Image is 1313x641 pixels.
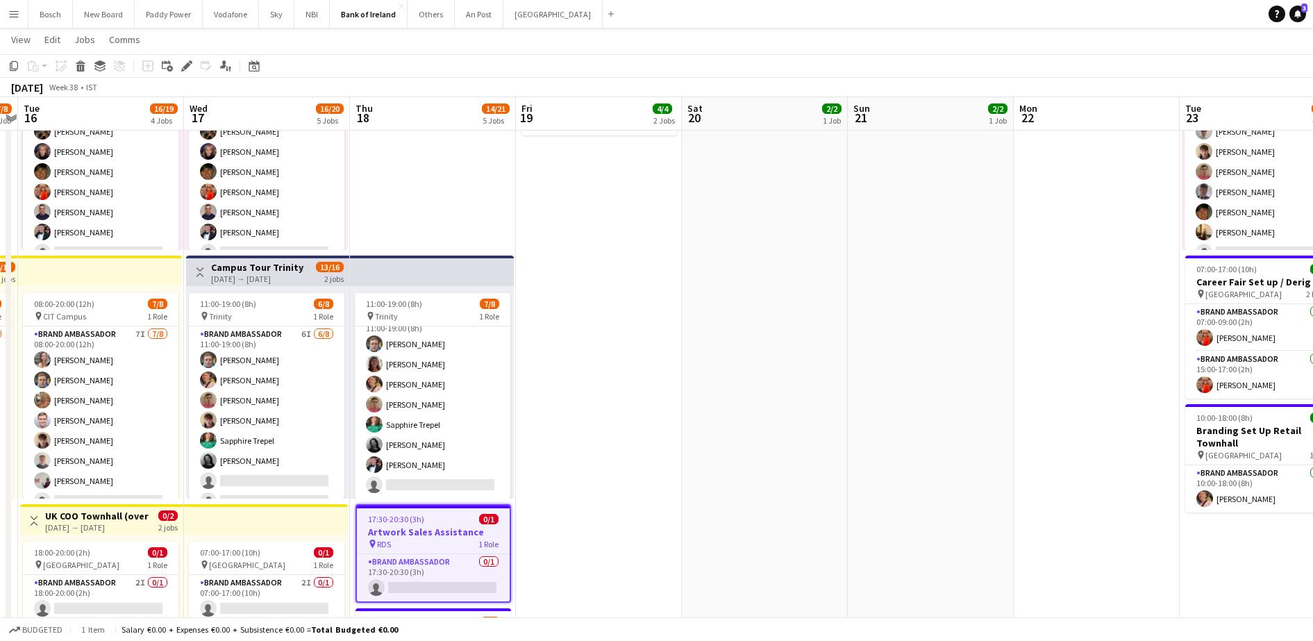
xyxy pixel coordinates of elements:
[28,1,73,28] button: Bosch
[823,115,841,126] div: 1 Job
[103,31,146,49] a: Comms
[1205,289,1282,299] span: [GEOGRAPHIC_DATA]
[1196,264,1257,274] span: 07:00-17:00 (10h)
[203,1,259,28] button: Vodafone
[503,1,603,28] button: [GEOGRAPHIC_DATA]
[187,110,208,126] span: 17
[211,274,303,284] div: [DATE] → [DATE]
[357,554,510,601] app-card-role: Brand Ambassador0/117:30-20:30 (3h)
[135,1,203,28] button: Paddy Power
[483,115,509,126] div: 5 Jobs
[24,102,40,115] span: Tue
[34,547,90,558] span: 18:00-20:00 (2h)
[189,575,344,622] app-card-role: Brand Ambassador2I0/107:00-17:00 (10h)
[988,103,1007,114] span: 2/2
[158,510,178,521] span: 0/2
[356,504,511,603] app-job-card: 17:30-20:30 (3h)0/1Artwork Sales Assistance RDS1 RoleBrand Ambassador0/117:30-20:30 (3h)
[687,102,703,115] span: Sat
[189,293,344,499] app-job-card: 11:00-19:00 (8h)6/8 Trinity1 RoleBrand Ambassador6I6/811:00-19:00 (8h)[PERSON_NAME][PERSON_NAME][...
[368,514,424,524] span: 17:30-20:30 (3h)
[1205,450,1282,460] span: [GEOGRAPHIC_DATA]
[45,522,149,533] div: [DATE] → [DATE]
[6,31,36,49] a: View
[148,547,167,558] span: 0/1
[22,110,40,126] span: 16
[200,547,260,558] span: 07:00-17:00 (10h)
[989,115,1007,126] div: 1 Job
[200,299,256,309] span: 11:00-19:00 (8h)
[23,78,178,266] app-card-role: Brand Ambassador15I7/808:00-17:00 (9h)[PERSON_NAME][PERSON_NAME][PERSON_NAME][PERSON_NAME][PERSON...
[377,539,391,549] span: RDS
[521,102,533,115] span: Fri
[294,1,330,28] button: NBI
[76,624,110,635] span: 1 item
[189,326,344,515] app-card-role: Brand Ambassador6I6/811:00-19:00 (8h)[PERSON_NAME][PERSON_NAME][PERSON_NAME][PERSON_NAME]Sapphire...
[479,514,499,524] span: 0/1
[189,78,344,266] app-card-role: Brand Ambassador15I7/808:00-17:00 (9h)[PERSON_NAME][PERSON_NAME][PERSON_NAME][PERSON_NAME][PERSON...
[685,110,703,126] span: 20
[356,102,373,115] span: Thu
[74,33,95,46] span: Jobs
[39,31,66,49] a: Edit
[73,1,135,28] button: New Board
[43,311,86,322] span: CIT Campus
[209,311,232,322] span: Trinity
[23,293,178,499] app-job-card: 08:00-20:00 (12h)7/8 CIT Campus1 RoleBrand Ambassador7I7/808:00-20:00 (12h)[PERSON_NAME][PERSON_N...
[11,81,43,94] div: [DATE]
[357,526,510,538] h3: Artwork Sales Assistance
[367,617,427,627] span: 00:00-19:00 (19h)
[353,110,373,126] span: 18
[480,617,500,627] span: 5/6
[45,510,149,522] h3: UK COO Townhall (overnight)
[46,82,81,92] span: Week 38
[314,547,333,558] span: 0/1
[1301,3,1307,13] span: 3
[316,262,344,272] span: 13/16
[122,624,398,635] div: Salary €0.00 + Expenses €0.00 + Subsistence €0.00 =
[109,33,140,46] span: Comms
[151,115,177,126] div: 4 Jobs
[150,103,178,114] span: 16/19
[313,560,333,570] span: 1 Role
[355,293,510,499] app-job-card: 11:00-19:00 (8h)7/8 Trinity1 RoleBrand Ambassador8I7/811:00-19:00 (8h)[PERSON_NAME][PERSON_NAME][...
[158,521,178,533] div: 2 jobs
[480,299,499,309] span: 7/8
[1019,102,1037,115] span: Mon
[259,1,294,28] button: Sky
[375,311,398,322] span: Trinity
[1196,413,1253,423] span: 10:00-18:00 (8h)
[1289,6,1306,22] a: 3
[853,102,870,115] span: Sun
[482,103,510,114] span: 14/21
[1185,102,1201,115] span: Tue
[653,103,672,114] span: 4/4
[851,110,870,126] span: 21
[1183,110,1201,126] span: 23
[209,560,285,570] span: [GEOGRAPHIC_DATA]
[211,261,303,274] h3: Campus Tour Trinity
[189,44,344,250] div: 08:00-17:00 (9h)7/8 UCD1 RoleBrand Ambassador15I7/808:00-17:00 (9h)[PERSON_NAME][PERSON_NAME][PER...
[147,311,167,322] span: 1 Role
[69,31,101,49] a: Jobs
[330,1,408,28] button: Bank of Ireland
[148,299,167,309] span: 7/8
[23,575,178,622] app-card-role: Brand Ambassador2I0/118:00-20:00 (2h)
[190,102,208,115] span: Wed
[189,542,344,622] app-job-card: 07:00-17:00 (10h)0/1 [GEOGRAPHIC_DATA]1 RoleBrand Ambassador2I0/107:00-17:00 (10h)
[7,622,65,638] button: Budgeted
[455,1,503,28] button: An Post
[311,624,398,635] span: Total Budgeted €0.00
[355,310,510,499] app-card-role: Brand Ambassador8I7/811:00-19:00 (8h)[PERSON_NAME][PERSON_NAME][PERSON_NAME][PERSON_NAME]Sapphire...
[408,1,455,28] button: Others
[822,103,842,114] span: 2/2
[317,115,343,126] div: 5 Jobs
[23,44,178,250] app-job-card: 08:00-17:00 (9h)7/8 UCD1 RoleBrand Ambassador15I7/808:00-17:00 (9h)[PERSON_NAME][PERSON_NAME][PER...
[43,560,119,570] span: [GEOGRAPHIC_DATA]
[653,115,675,126] div: 2 Jobs
[316,103,344,114] span: 16/20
